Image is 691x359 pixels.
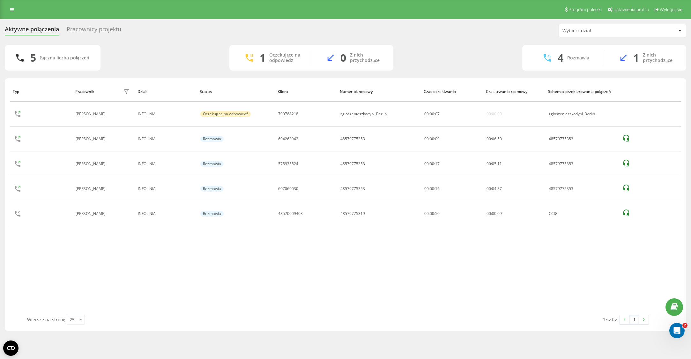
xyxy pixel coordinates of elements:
div: Aktywne połączenia [5,26,59,36]
div: Wybierz dział [562,28,639,34]
span: 11 [497,161,502,166]
span: 04 [492,186,496,191]
div: 48579775353 [340,187,365,191]
span: 50 [497,136,502,141]
span: 07 [435,111,440,117]
div: [PERSON_NAME] [76,211,107,216]
div: : : [487,211,502,216]
div: : : [487,187,502,191]
div: 48579775353 [549,162,615,166]
span: Wiersze na stronę [27,317,65,323]
div: Schemat przekierowania połączeń [548,89,616,94]
div: 48570009403 [278,211,303,216]
span: 00 [487,186,491,191]
div: 25 [70,317,75,323]
a: 1 [629,315,639,324]
div: 00:00:16 [424,187,479,191]
span: 00 [424,111,429,117]
div: INFOLINIA [138,112,193,116]
div: 48579775353 [549,137,615,141]
div: zgloszenieszkodypl_Berlin [340,112,387,116]
div: 48579775319 [340,211,365,216]
div: 48579775353 [340,137,365,141]
div: 1 [260,52,265,64]
div: Łączna liczba połączeń [40,55,89,61]
div: INFOLINIA [138,187,193,191]
div: 4 [558,52,563,64]
span: Program poleceń [568,7,602,12]
div: Oczekujące na odpowiedź [200,111,251,117]
div: INFOLINIA [138,211,193,216]
div: Klient [278,89,334,94]
div: Status [200,89,271,94]
div: [PERSON_NAME] [76,187,107,191]
div: 00:00:50 [424,211,479,216]
div: Oczekujące na odpowiedź [269,52,301,63]
div: INFOLINIA [138,137,193,141]
div: 575935524 [278,162,298,166]
span: 09 [497,211,502,216]
span: 06 [492,136,496,141]
div: CCIG [549,211,615,216]
div: 607069030 [278,187,298,191]
span: 00 [487,161,491,166]
div: Dział [137,89,194,94]
div: 1 - 5 z 5 [603,316,617,322]
div: : : [487,162,502,166]
div: Czas oczekiwania [424,89,480,94]
div: 00:00:17 [424,162,479,166]
div: Numer biznesowy [340,89,418,94]
div: 48579775353 [340,162,365,166]
div: 0 [340,52,346,64]
div: 5 [30,52,36,64]
span: 00 [487,136,491,141]
div: Z nich przychodzące [643,52,677,63]
div: zgloszenieszkodypl_Berlin [549,112,615,116]
span: Wyloguj się [660,7,682,12]
span: 05 [492,161,496,166]
div: : : [487,137,502,141]
span: 37 [497,186,502,191]
div: 00:00:00 [487,112,502,116]
div: [PERSON_NAME] [76,162,107,166]
span: 2 [682,323,687,328]
div: Rozmawia [200,161,224,167]
div: INFOLINIA [138,162,193,166]
div: [PERSON_NAME] [76,137,107,141]
div: 00:00:09 [424,137,479,141]
div: Pracownicy projektu [67,26,121,36]
div: : : [424,112,440,116]
div: Z nich przychodzące [350,52,384,63]
div: 1 [633,52,639,64]
iframe: Intercom live chat [669,323,685,338]
div: 604263942 [278,137,298,141]
div: Pracownik [75,89,94,94]
span: 00 [492,211,496,216]
div: 790788218 [278,112,298,116]
div: 48579775353 [549,187,615,191]
div: Rozmawia [200,211,224,217]
div: Rozmawia [200,136,224,142]
span: 00 [487,211,491,216]
span: 00 [430,111,434,117]
div: Czas trwania rozmowy [486,89,542,94]
div: Rozmawia [200,186,224,192]
div: [PERSON_NAME] [76,112,107,116]
div: Rozmawia [567,55,589,61]
span: Ustawienia profilu [613,7,649,12]
div: Typ [13,89,69,94]
button: Open CMP widget [3,340,19,356]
